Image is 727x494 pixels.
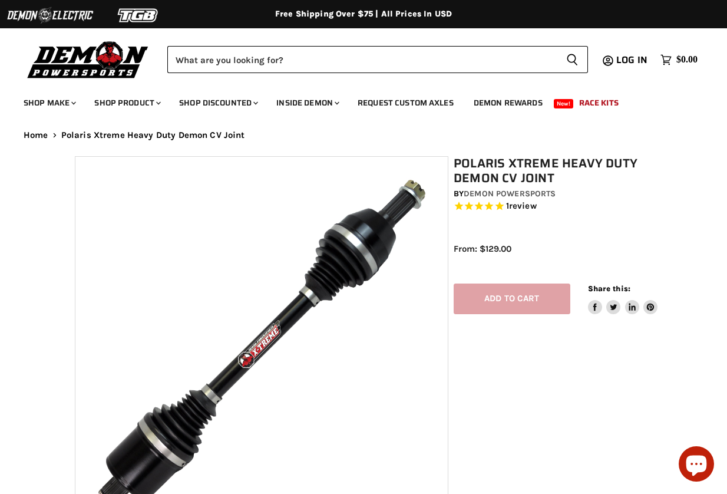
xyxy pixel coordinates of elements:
a: Demon Powersports [464,189,556,199]
img: Demon Electric Logo 2 [6,4,94,27]
button: Search [557,46,588,73]
span: Share this: [588,284,630,293]
span: Rated 5.0 out of 5 stars 1 reviews [454,200,657,213]
a: Request Custom Axles [349,91,462,115]
span: Log in [616,52,647,67]
a: Inside Demon [267,91,346,115]
aside: Share this: [588,284,658,315]
div: by [454,187,657,200]
a: Shop Discounted [170,91,265,115]
h1: Polaris Xtreme Heavy Duty Demon CV Joint [454,156,657,186]
img: TGB Logo 2 [94,4,183,27]
a: Shop Make [15,91,83,115]
span: New! [554,99,574,108]
form: Product [167,46,588,73]
span: 1 reviews [506,201,537,212]
a: $0.00 [655,51,703,68]
ul: Main menu [15,86,695,115]
span: From: $129.00 [454,243,511,254]
span: Polaris Xtreme Heavy Duty Demon CV Joint [61,130,245,140]
a: Home [24,130,48,140]
a: Race Kits [570,91,627,115]
inbox-online-store-chat: Shopify online store chat [675,446,718,485]
a: Log in [611,55,655,65]
img: Demon Powersports [24,38,153,80]
span: $0.00 [676,54,698,65]
span: review [509,201,537,212]
a: Demon Rewards [465,91,551,115]
a: Shop Product [85,91,168,115]
input: Search [167,46,557,73]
